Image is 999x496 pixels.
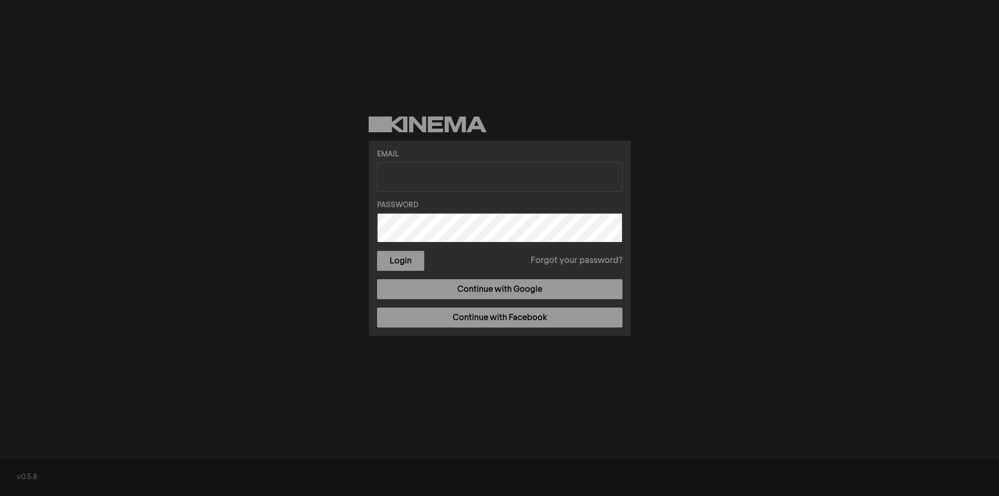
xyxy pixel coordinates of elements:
button: Login [377,251,424,271]
a: Forgot your password? [531,255,622,267]
a: Continue with Facebook [377,308,622,328]
a: Continue with Google [377,279,622,299]
label: Email [377,149,622,160]
div: v0.5.8 [17,472,982,483]
label: Password [377,200,622,211]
